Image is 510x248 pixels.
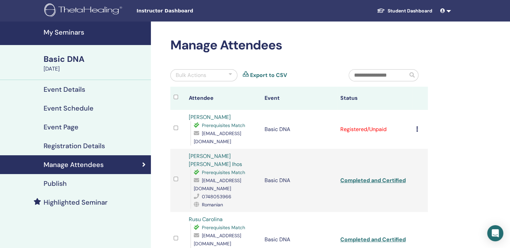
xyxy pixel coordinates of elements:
h2: Manage Attendees [170,38,428,53]
span: [EMAIL_ADDRESS][DOMAIN_NAME] [194,177,241,192]
a: Rusu Carolina [189,216,223,223]
h4: Manage Attendees [44,161,104,169]
a: Completed and Certified [340,177,406,184]
div: Basic DNA [44,53,147,65]
a: [PERSON_NAME] [PERSON_NAME] Ihos [189,153,242,168]
th: Status [337,87,413,110]
div: [DATE] [44,65,147,73]
h4: Registration Details [44,142,105,150]
h4: My Seminars [44,28,147,36]
span: Prerequisites Match [202,122,245,128]
h4: Event Details [44,85,85,93]
span: Instructor Dashboard [136,7,237,14]
span: [EMAIL_ADDRESS][DOMAIN_NAME] [194,233,241,247]
h4: Highlighted Seminar [44,198,108,206]
span: Prerequisites Match [202,224,245,231]
h4: Publish [44,179,67,188]
h4: Event Page [44,123,78,131]
a: [PERSON_NAME] [189,114,231,121]
td: Basic DNA [261,149,337,212]
span: 0748053966 [202,194,231,200]
span: Prerequisites Match [202,169,245,175]
div: Open Intercom Messenger [487,225,503,241]
img: graduation-cap-white.svg [377,8,385,13]
a: Export to CSV [250,71,287,79]
span: Romanian [202,202,223,208]
a: Completed and Certified [340,236,406,243]
img: logo.png [44,3,124,18]
a: Student Dashboard [372,5,438,17]
th: Attendee [185,87,261,110]
td: Basic DNA [261,110,337,149]
div: Bulk Actions [176,71,206,79]
h4: Event Schedule [44,104,94,112]
span: [EMAIL_ADDRESS][DOMAIN_NAME] [194,130,241,144]
a: Basic DNA[DATE] [40,53,151,73]
th: Event [261,87,337,110]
